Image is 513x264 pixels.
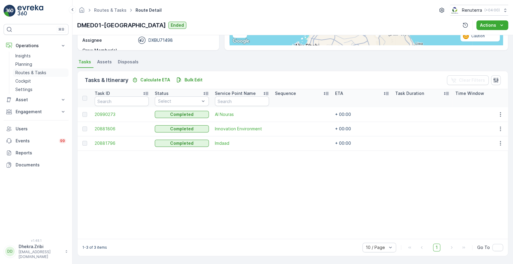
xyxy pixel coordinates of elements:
[136,47,212,53] p: -
[215,126,269,132] a: Innovation Environment
[171,22,184,28] p: Ended
[155,140,209,147] button: Completed
[215,140,269,146] a: Imdaad
[95,90,110,96] p: Task ID
[395,90,424,96] p: Task Duration
[4,106,69,118] button: Engagement
[15,53,31,59] p: Insights
[77,21,166,30] p: DMED01-[GEOGRAPHIC_DATA]
[4,147,69,159] a: Reports
[16,126,66,132] p: Users
[13,77,69,85] a: Cockpit
[16,162,66,168] p: Documents
[4,135,69,147] a: Events99
[484,8,500,13] p: ( +04:00 )
[82,126,87,131] div: Toggle Row Selected
[4,123,69,135] a: Users
[170,140,194,146] p: Completed
[462,7,482,13] p: Renuterra
[170,126,194,132] p: Completed
[58,27,64,32] p: ⌘B
[447,75,489,85] button: Clear Filters
[78,9,85,14] a: Homepage
[82,245,107,250] p: 1-3 of 3 items
[140,77,170,83] p: Calculate ETA
[477,244,490,250] span: Go To
[60,138,65,143] p: 99
[19,244,62,250] p: Dhekra.Zribi
[231,37,251,45] img: Google
[450,7,460,14] img: Screenshot_2024-07-26_at_13.33.01.png
[95,140,149,146] a: 20881796
[155,90,169,96] p: Status
[16,138,55,144] p: Events
[4,244,69,259] button: DDDhekra.Zribi[EMAIL_ADDRESS][DOMAIN_NAME]
[130,76,173,83] button: Calculate ETA
[16,109,56,115] p: Engagement
[15,78,31,84] p: Cockpit
[476,20,508,30] button: Actions
[19,250,62,259] p: [EMAIL_ADDRESS][DOMAIN_NAME]
[4,239,69,242] span: v 1.48.1
[148,37,173,43] p: DXBU71498
[231,37,251,45] a: Open this area in Google Maps (opens a new window)
[335,90,343,96] p: ETA
[15,70,46,76] p: Routes & Tasks
[15,61,32,67] p: Planning
[4,40,69,52] button: Operations
[158,98,200,104] p: Select
[17,5,43,17] img: logo_light-DOdMpM7g.png
[4,5,16,17] img: logo
[275,90,296,96] p: Sequence
[97,59,112,65] span: Assets
[4,159,69,171] a: Documents
[78,59,91,65] span: Tasks
[215,90,256,96] p: Service Point Name
[450,5,508,16] button: Renuterra(+04:00)
[118,59,139,65] span: Disposals
[185,77,203,83] p: Bulk Edit
[455,90,484,96] p: Time Window
[94,8,127,13] a: Routes & Tasks
[459,77,485,83] p: Clear Filters
[134,7,163,13] span: Route Detail
[332,136,392,150] td: + 00:00
[4,94,69,106] button: Asset
[215,111,269,117] a: Al Nouras
[471,34,485,38] p: Caution
[168,22,186,29] button: Ended
[170,111,194,117] p: Completed
[13,60,69,68] a: Planning
[95,111,149,117] a: 20990273
[16,43,56,49] p: Operations
[13,52,69,60] a: Insights
[16,97,56,103] p: Asset
[85,76,128,84] p: Tasks & Itinerary
[155,111,209,118] button: Completed
[82,47,133,53] p: Crew Member(s)
[332,122,392,136] td: + 00:00
[95,96,149,106] input: Search
[16,150,66,156] p: Reports
[332,107,392,122] td: + 00:00
[82,37,102,43] p: Assignee
[215,96,269,106] input: Search
[82,112,87,117] div: Toggle Row Selected
[433,244,440,251] span: 1
[174,76,205,83] button: Bulk Edit
[13,68,69,77] a: Routes & Tasks
[13,85,69,94] a: Settings
[15,86,32,93] p: Settings
[82,141,87,146] div: Toggle Row Selected
[480,22,496,28] p: Actions
[155,125,209,132] button: Completed
[95,126,149,132] a: 20881806
[5,247,15,256] div: DD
